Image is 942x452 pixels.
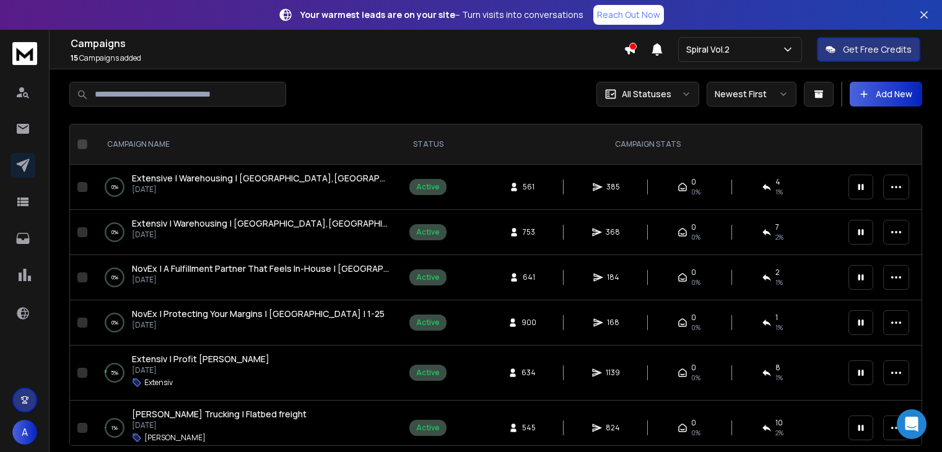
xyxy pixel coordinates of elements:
[691,363,696,373] span: 0
[691,373,700,383] span: 0%
[132,263,464,274] span: NovEx | A Fulfillment Partner That Feels In-House | [GEOGRAPHIC_DATA] | 25-150
[111,367,118,379] p: 5 %
[92,165,402,210] td: 0%Extensive | Warehousing | [GEOGRAPHIC_DATA],[GEOGRAPHIC_DATA] | 100-200[DATE]
[416,318,440,328] div: Active
[132,408,307,420] span: [PERSON_NAME] Trucking | Flatbed freight
[775,267,780,277] span: 2
[132,217,455,229] span: Extensiv | Warehousing | [GEOGRAPHIC_DATA],[GEOGRAPHIC_DATA] | 10-100
[132,275,390,285] p: [DATE]
[416,227,440,237] div: Active
[132,420,307,430] p: [DATE]
[416,272,440,282] div: Active
[775,232,783,242] span: 2 %
[92,124,402,165] th: CAMPAIGN NAME
[691,232,700,242] span: 0%
[775,277,783,287] span: 1 %
[597,9,660,21] p: Reach Out Now
[111,271,118,284] p: 0 %
[454,124,841,165] th: CAMPAIGN STATS
[71,36,624,51] h1: Campaigns
[775,418,783,428] span: 10
[132,185,390,194] p: [DATE]
[691,418,696,428] span: 0
[775,222,779,232] span: 7
[111,181,118,193] p: 0 %
[850,82,922,106] button: Add New
[132,408,307,420] a: [PERSON_NAME] Trucking | Flatbed freight
[92,300,402,346] td: 0%NovEx | Protecting Your Margins | [GEOGRAPHIC_DATA] | 1-25[DATE]
[12,420,37,445] button: A
[691,222,696,232] span: 0
[402,124,454,165] th: STATUS
[144,378,173,388] p: Extensiv
[111,226,118,238] p: 0 %
[521,318,536,328] span: 900
[593,5,664,25] a: Reach Out Now
[775,177,780,187] span: 4
[71,53,624,63] p: Campaigns added
[691,428,700,438] span: 0%
[132,172,467,184] span: Extensive | Warehousing | [GEOGRAPHIC_DATA],[GEOGRAPHIC_DATA] | 100-200
[416,368,440,378] div: Active
[522,423,536,433] span: 545
[523,227,535,237] span: 753
[132,172,390,185] a: Extensive | Warehousing | [GEOGRAPHIC_DATA],[GEOGRAPHIC_DATA] | 100-200
[775,428,783,438] span: 2 %
[691,267,696,277] span: 0
[71,53,78,63] span: 15
[12,42,37,65] img: logo
[686,43,735,56] p: Spiral Vol.2
[622,88,671,100] p: All Statuses
[132,263,390,275] a: NovEx | A Fulfillment Partner That Feels In-House | [GEOGRAPHIC_DATA] | 25-150
[691,313,696,323] span: 0
[92,210,402,255] td: 0%Extensiv | Warehousing | [GEOGRAPHIC_DATA],[GEOGRAPHIC_DATA] | 10-100[DATE]
[132,320,385,330] p: [DATE]
[132,230,390,240] p: [DATE]
[132,217,390,230] a: Extensiv | Warehousing | [GEOGRAPHIC_DATA],[GEOGRAPHIC_DATA] | 10-100
[775,187,783,197] span: 1 %
[775,323,783,332] span: 1 %
[775,363,780,373] span: 8
[897,409,927,439] div: Open Intercom Messenger
[132,353,269,365] a: Extensiv | Profit [PERSON_NAME]
[607,318,619,328] span: 168
[132,353,269,365] span: Extensiv | Profit [PERSON_NAME]
[92,346,402,401] td: 5%Extensiv | Profit [PERSON_NAME][DATE]Extensiv
[300,9,583,21] p: – Turn visits into conversations
[607,272,619,282] span: 184
[144,433,206,443] p: [PERSON_NAME]
[707,82,796,106] button: Newest First
[606,368,620,378] span: 1139
[606,182,620,192] span: 385
[92,255,402,300] td: 0%NovEx | A Fulfillment Partner That Feels In-House | [GEOGRAPHIC_DATA] | 25-150[DATE]
[691,323,700,332] span: 0%
[300,9,455,20] strong: Your warmest leads are on your site
[606,227,620,237] span: 368
[111,422,118,434] p: 1 %
[132,308,385,320] a: NovEx | Protecting Your Margins | [GEOGRAPHIC_DATA] | 1-25
[416,182,440,192] div: Active
[111,316,118,329] p: 0 %
[775,313,778,323] span: 1
[691,187,700,197] span: 0%
[691,177,696,187] span: 0
[691,277,700,287] span: 0%
[843,43,912,56] p: Get Free Credits
[521,368,536,378] span: 634
[817,37,920,62] button: Get Free Credits
[775,373,783,383] span: 1 %
[523,182,535,192] span: 561
[416,423,440,433] div: Active
[606,423,620,433] span: 824
[132,365,269,375] p: [DATE]
[523,272,535,282] span: 641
